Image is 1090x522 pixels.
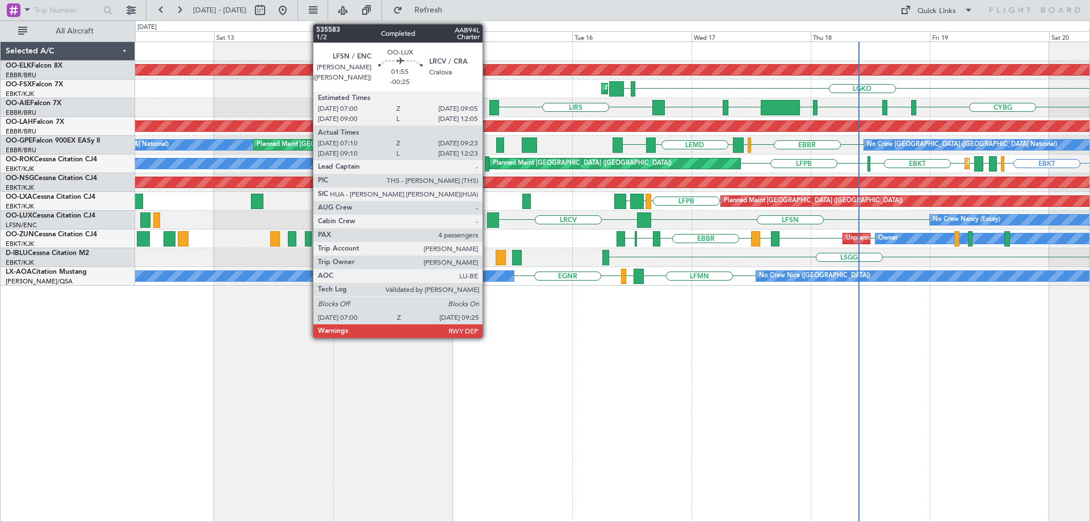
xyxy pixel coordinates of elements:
[35,2,100,19] input: Trip Number
[6,71,36,80] a: EBBR/BRU
[6,221,37,229] a: LFSN/ENC
[6,269,32,275] span: LX-AOA
[137,23,157,32] div: [DATE]
[6,156,34,163] span: OO-ROK
[6,250,89,257] a: D-IBLUCessna Citation M2
[691,31,811,41] div: Wed 17
[6,183,34,192] a: EBKT/KJK
[6,175,34,182] span: OO-NSG
[333,31,452,41] div: Sun 14
[6,269,87,275] a: LX-AOACitation Mustang
[95,31,214,41] div: Fri 12
[895,1,979,19] button: Quick Links
[30,27,120,35] span: All Aircraft
[6,212,32,219] span: OO-LUX
[811,31,930,41] div: Thu 18
[6,108,36,117] a: EBBR/BRU
[6,277,73,286] a: [PERSON_NAME]/QSA
[405,6,452,14] span: Refresh
[6,146,36,154] a: EBBR/BRU
[6,194,95,201] a: OO-LXACessna Citation CJ4
[493,155,672,172] div: Planned Maint [GEOGRAPHIC_DATA] ([GEOGRAPHIC_DATA])
[878,230,898,247] div: Owner
[6,165,34,173] a: EBKT/KJK
[257,136,462,153] div: Planned Maint [GEOGRAPHIC_DATA] ([GEOGRAPHIC_DATA] National)
[930,31,1049,41] div: Fri 19
[6,119,64,126] a: OO-LAHFalcon 7X
[6,100,30,107] span: OO-AIE
[572,31,691,41] div: Tue 16
[917,6,956,17] div: Quick Links
[6,231,34,238] span: OO-ZUN
[6,62,31,69] span: OO-ELK
[6,212,95,219] a: OO-LUXCessna Citation CJ4
[759,268,870,285] div: No Crew Nice ([GEOGRAPHIC_DATA])
[6,175,97,182] a: OO-NSGCessna Citation CJ4
[6,258,34,267] a: EBKT/KJK
[846,230,1029,247] div: Unplanned Maint [GEOGRAPHIC_DATA]-[GEOGRAPHIC_DATA]
[6,202,34,211] a: EBKT/KJK
[6,231,97,238] a: OO-ZUNCessna Citation CJ4
[933,211,1000,228] div: No Crew Nancy (Essey)
[6,137,32,144] span: OO-GPE
[6,81,32,88] span: OO-FSX
[724,193,903,210] div: Planned Maint [GEOGRAPHIC_DATA] ([GEOGRAPHIC_DATA])
[6,137,100,144] a: OO-GPEFalcon 900EX EASy II
[867,136,1057,153] div: No Crew [GEOGRAPHIC_DATA] ([GEOGRAPHIC_DATA] National)
[6,62,62,69] a: OO-ELKFalcon 8X
[6,90,34,98] a: EBKT/KJK
[6,127,36,136] a: EBBR/BRU
[6,240,34,248] a: EBKT/KJK
[6,194,32,201] span: OO-LXA
[214,31,333,41] div: Sat 13
[6,81,63,88] a: OO-FSXFalcon 7X
[388,1,456,19] button: Refresh
[193,5,246,15] span: [DATE] - [DATE]
[12,22,123,40] button: All Aircraft
[452,31,572,41] div: Mon 15
[6,119,33,126] span: OO-LAH
[6,100,61,107] a: OO-AIEFalcon 7X
[6,156,97,163] a: OO-ROKCessna Citation CJ4
[6,250,28,257] span: D-IBLU
[605,80,728,97] div: AOG Maint Kortrijk-[GEOGRAPHIC_DATA]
